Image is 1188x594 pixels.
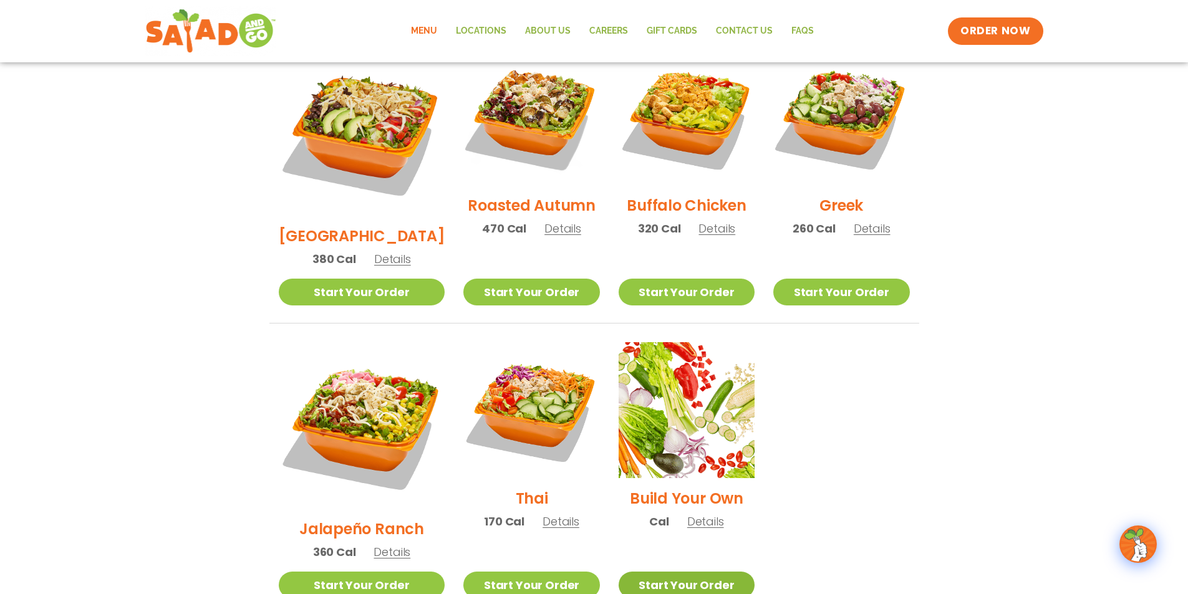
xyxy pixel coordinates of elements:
[627,194,746,216] h2: Buffalo Chicken
[619,279,755,305] a: Start Your Order
[773,49,909,185] img: Product photo for Greek Salad
[1121,527,1156,562] img: wpChatIcon
[374,544,410,560] span: Details
[819,194,863,216] h2: Greek
[299,518,424,540] h2: Jalapeño Ranch
[687,514,724,529] span: Details
[374,251,411,267] span: Details
[468,194,596,216] h2: Roasted Autumn
[543,514,579,529] span: Details
[516,17,580,46] a: About Us
[960,24,1030,39] span: ORDER NOW
[649,513,669,530] span: Cal
[279,342,445,509] img: Product photo for Jalapeño Ranch Salad
[782,17,823,46] a: FAQs
[312,251,356,267] span: 380 Cal
[948,17,1043,45] a: ORDER NOW
[698,221,735,236] span: Details
[482,220,526,237] span: 470 Cal
[619,342,755,478] img: Product photo for Build Your Own
[484,513,524,530] span: 170 Cal
[279,49,445,216] img: Product photo for BBQ Ranch Salad
[580,17,637,46] a: Careers
[279,225,445,247] h2: [GEOGRAPHIC_DATA]
[516,487,548,509] h2: Thai
[447,17,516,46] a: Locations
[638,220,681,237] span: 320 Cal
[402,17,447,46] a: Menu
[279,279,445,305] a: Start Your Order
[313,544,356,560] span: 360 Cal
[145,6,277,56] img: new-SAG-logo-768×292
[707,17,782,46] a: Contact Us
[402,17,823,46] nav: Menu
[619,49,755,185] img: Product photo for Buffalo Chicken Salad
[463,279,599,305] a: Start Your Order
[544,221,581,236] span: Details
[637,17,707,46] a: GIFT CARDS
[854,221,891,236] span: Details
[793,220,836,237] span: 260 Cal
[463,49,599,185] img: Product photo for Roasted Autumn Salad
[630,487,743,509] h2: Build Your Own
[773,279,909,305] a: Start Your Order
[463,342,599,478] img: Product photo for Thai Salad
